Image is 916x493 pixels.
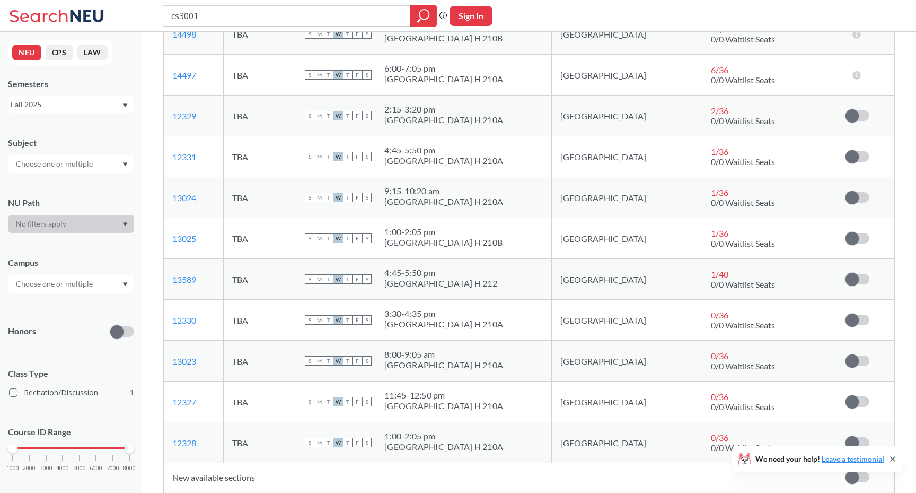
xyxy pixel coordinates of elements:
div: [GEOGRAPHIC_DATA] H 210A [384,196,503,207]
span: S [305,152,314,161]
span: 0/0 Waitlist Seats [711,34,775,44]
span: T [324,274,333,284]
span: 0/0 Waitlist Seats [711,157,775,167]
div: Dropdown arrow [8,215,134,233]
span: S [362,356,372,366]
span: F [353,233,362,243]
td: TBA [224,14,296,55]
button: Sign In [450,6,492,26]
span: T [324,397,333,406]
div: [GEOGRAPHIC_DATA] H 210A [384,401,503,411]
span: 0 / 36 [711,433,728,443]
span: 3000 [40,465,52,471]
div: [GEOGRAPHIC_DATA] H 210A [384,319,503,330]
td: [GEOGRAPHIC_DATA] [552,218,702,259]
div: Fall 2025 [11,99,121,110]
span: T [324,152,333,161]
input: Class, professor, course number, "phrase" [170,7,403,25]
span: S [362,70,372,80]
span: 8000 [123,465,136,471]
td: [GEOGRAPHIC_DATA] [552,341,702,382]
td: TBA [224,341,296,382]
div: [GEOGRAPHIC_DATA] H 210A [384,74,503,84]
span: 0/0 Waitlist Seats [711,320,775,330]
span: M [314,29,324,39]
span: S [362,152,372,161]
span: 1000 [6,465,19,471]
a: 12328 [172,438,196,448]
span: T [343,274,353,284]
svg: Dropdown arrow [122,103,128,108]
span: T [343,193,353,202]
span: M [314,274,324,284]
span: 0/0 Waitlist Seats [711,238,775,248]
a: Leave a testimonial [822,454,884,463]
span: 0 / 36 [711,310,728,320]
span: F [353,397,362,406]
td: [GEOGRAPHIC_DATA] [552,422,702,463]
svg: Dropdown arrow [122,162,128,167]
div: [GEOGRAPHIC_DATA] H 212 [384,278,497,289]
button: NEU [12,45,41,60]
div: [GEOGRAPHIC_DATA] H 210A [384,442,503,452]
td: [GEOGRAPHIC_DATA] [552,14,702,55]
span: S [362,315,372,325]
span: T [343,315,353,325]
span: F [353,29,362,39]
td: [GEOGRAPHIC_DATA] [552,259,702,300]
a: 12329 [172,111,196,121]
span: We need your help! [755,455,884,463]
span: T [324,315,333,325]
div: Fall 2025Dropdown arrow [8,96,134,113]
span: F [353,152,362,161]
span: W [333,233,343,243]
input: Choose one or multiple [11,278,100,290]
span: S [305,397,314,406]
div: Subject [8,137,134,149]
span: T [343,111,353,120]
td: TBA [224,96,296,136]
span: M [314,397,324,406]
span: 1 / 40 [711,269,728,279]
span: S [305,315,314,325]
span: F [353,438,362,447]
span: 4000 [56,465,69,471]
span: 0/0 Waitlist Seats [711,361,775,371]
span: 0/0 Waitlist Seats [711,443,775,453]
span: 2000 [23,465,36,471]
span: M [314,193,324,202]
span: S [305,438,314,447]
div: [GEOGRAPHIC_DATA] H 210B [384,33,503,44]
span: 1 / 36 [711,187,728,197]
a: 12330 [172,315,196,325]
td: [GEOGRAPHIC_DATA] [552,382,702,422]
td: [GEOGRAPHIC_DATA] [552,136,702,177]
span: M [314,233,324,243]
a: 13025 [172,233,196,244]
td: TBA [224,300,296,341]
div: Campus [8,257,134,269]
td: [GEOGRAPHIC_DATA] [552,96,702,136]
span: W [333,274,343,284]
span: W [333,152,343,161]
span: 0/0 Waitlist Seats [711,279,775,289]
svg: magnifying glass [417,8,430,23]
label: Recitation/Discussion [9,386,134,400]
span: 6 / 36 [711,65,728,75]
span: S [305,111,314,120]
span: F [353,356,362,366]
span: 0/0 Waitlist Seats [711,75,775,85]
span: W [333,438,343,447]
span: T [324,356,333,366]
div: NU Path [8,197,134,209]
td: TBA [224,136,296,177]
span: 0/0 Waitlist Seats [711,402,775,412]
p: Honors [8,325,36,338]
a: 12327 [172,397,196,407]
span: M [314,111,324,120]
span: M [314,438,324,447]
span: 6000 [90,465,102,471]
div: Semesters [8,78,134,90]
span: S [362,29,372,39]
div: 2:15 - 3:20 pm [384,104,503,115]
